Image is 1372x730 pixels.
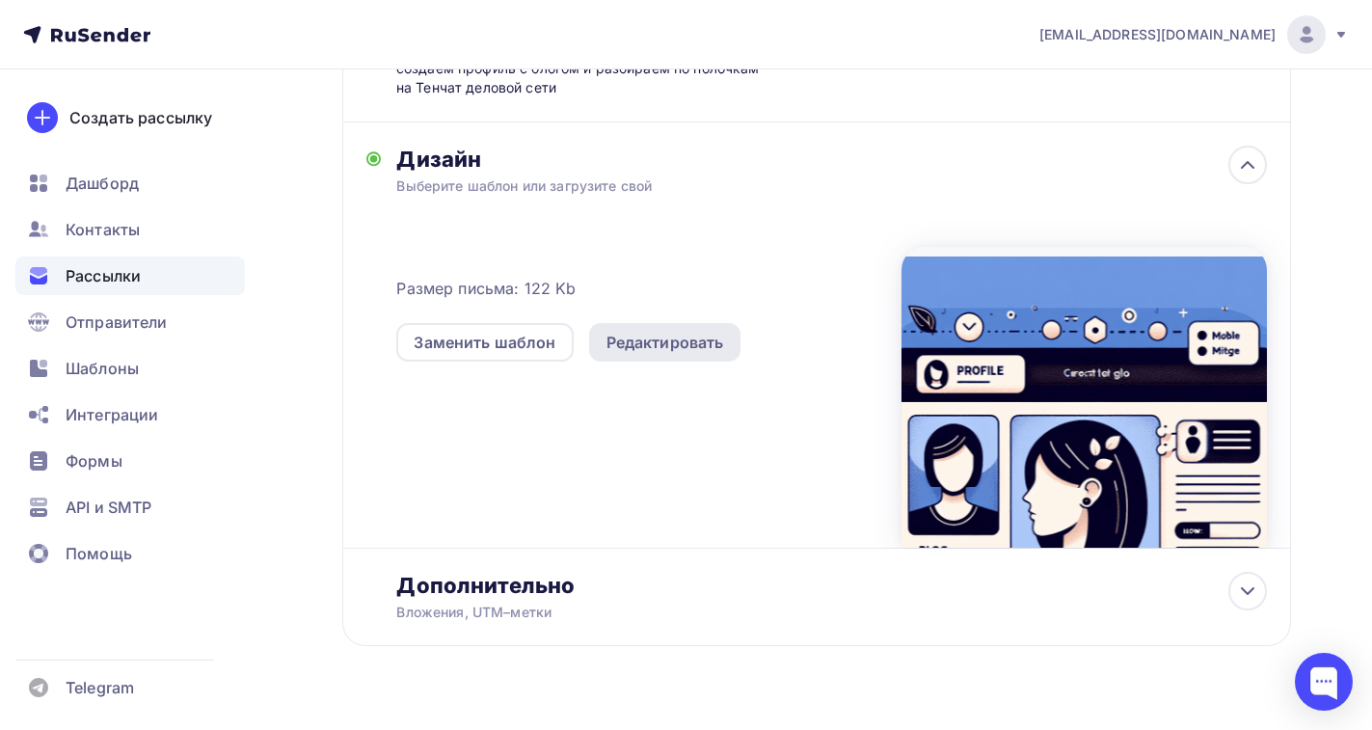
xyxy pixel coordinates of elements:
a: Шаблоны [15,349,245,388]
div: Дополнительно [396,572,1267,599]
a: Рассылки [15,257,245,295]
span: Рассылки [66,264,141,287]
span: Шаблоны [66,357,139,380]
a: Отправители [15,303,245,341]
div: Выберите шаблон или загрузите свой [396,176,1179,196]
span: [EMAIL_ADDRESS][DOMAIN_NAME] [1039,25,1276,44]
span: Размер письма: 122 Kb [396,277,576,300]
div: Редактировать [606,331,724,354]
span: Отправители [66,311,168,334]
div: Вложения, UTM–метки [396,603,1179,622]
span: Формы [66,449,122,473]
a: Формы [15,442,245,480]
div: Заменить шаблон [414,331,555,354]
span: Telegram [66,676,134,699]
a: Контакты [15,210,245,249]
a: [EMAIL_ADDRESS][DOMAIN_NAME] [1039,15,1349,54]
span: Дашборд [66,172,139,195]
div: Дизайн [396,146,1267,173]
span: Контакты [66,218,140,241]
div: Создать рассылку [69,106,212,129]
div: создаём профиль с блогом и разбираем по полочкам на Тенчат деловой сети [396,59,777,98]
span: Помощь [66,542,132,565]
a: Дашборд [15,164,245,203]
span: Интеграции [66,403,158,426]
span: API и SMTP [66,496,151,519]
